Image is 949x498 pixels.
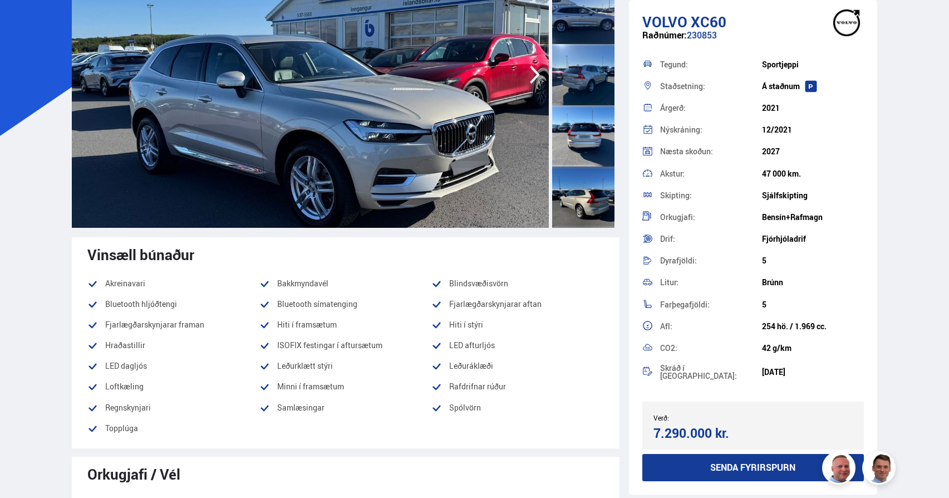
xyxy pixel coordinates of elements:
[259,359,431,373] li: Leðurklætt stýri
[660,192,762,199] div: Skipting:
[762,60,864,69] div: Sportjeppi
[259,380,431,393] li: Minni í framsætum
[762,169,864,178] div: 47 000 km.
[87,246,604,263] div: Vinsæll búnaður
[762,300,864,309] div: 5
[259,401,431,414] li: Samlæsingar
[824,6,869,40] img: brand logo
[87,318,259,331] li: Fjarlægðarskynjarar framan
[660,104,762,112] div: Árgerð:
[762,278,864,287] div: Brúnn
[431,318,603,331] li: Hiti í stýri
[762,147,864,156] div: 2027
[660,148,762,155] div: Næsta skoðun:
[431,339,603,352] li: LED afturljós
[660,126,762,134] div: Nýskráning:
[762,82,864,91] div: Á staðnum
[660,82,762,90] div: Staðsetning:
[87,297,259,311] li: Bluetooth hljóðtengi
[87,380,259,393] li: Loftkæling
[642,12,687,32] span: Volvo
[824,453,857,486] img: siFngHWaQ9KaOqBr.png
[431,380,603,393] li: Rafdrifnar rúður
[660,323,762,330] div: Afl:
[431,359,603,373] li: Leðuráklæði
[87,359,259,373] li: LED dagljós
[259,297,431,311] li: Bluetooth símatenging
[660,364,762,380] div: Skráð í [GEOGRAPHIC_DATA]:
[642,29,687,41] span: Raðnúmer:
[653,414,753,422] div: Verð:
[691,12,726,32] span: XC60
[87,339,259,352] li: Hraðastillir
[762,344,864,353] div: 42 g/km
[642,30,864,52] div: 230853
[431,277,603,290] li: Blindsvæðisvörn
[660,61,762,69] div: Tegund:
[431,297,603,311] li: Fjarlægðarskynjarar aftan
[762,191,864,200] div: Sjálfskipting
[762,235,864,243] div: Fjórhjóladrif
[660,170,762,178] div: Akstur:
[660,213,762,221] div: Orkugjafi:
[653,426,750,441] div: 7.290.000 kr.
[259,318,431,331] li: Hiti í framsætum
[762,104,864,113] div: 2021
[259,277,431,290] li: Bakkmyndavél
[87,422,259,435] li: Topplúga
[87,466,604,482] div: Orkugjafi / Vél
[9,4,42,38] button: Opna LiveChat spjallviðmót
[87,277,259,290] li: Akreinavari
[762,213,864,222] div: Bensín+Rafmagn
[762,368,864,377] div: [DATE]
[660,257,762,265] div: Dyrafjöldi:
[259,339,431,352] li: ISOFIX festingar í aftursætum
[660,235,762,243] div: Drif:
[660,301,762,309] div: Farþegafjöldi:
[762,125,864,134] div: 12/2021
[762,322,864,331] div: 254 hö. / 1.969 cc.
[660,279,762,286] div: Litur:
[864,453,897,486] img: FbJEzSuNWCJXmdc-.webp
[762,256,864,265] div: 5
[431,401,603,414] li: Spólvörn
[660,344,762,352] div: CO2:
[642,454,864,481] button: Senda fyrirspurn
[87,401,259,414] li: Regnskynjari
